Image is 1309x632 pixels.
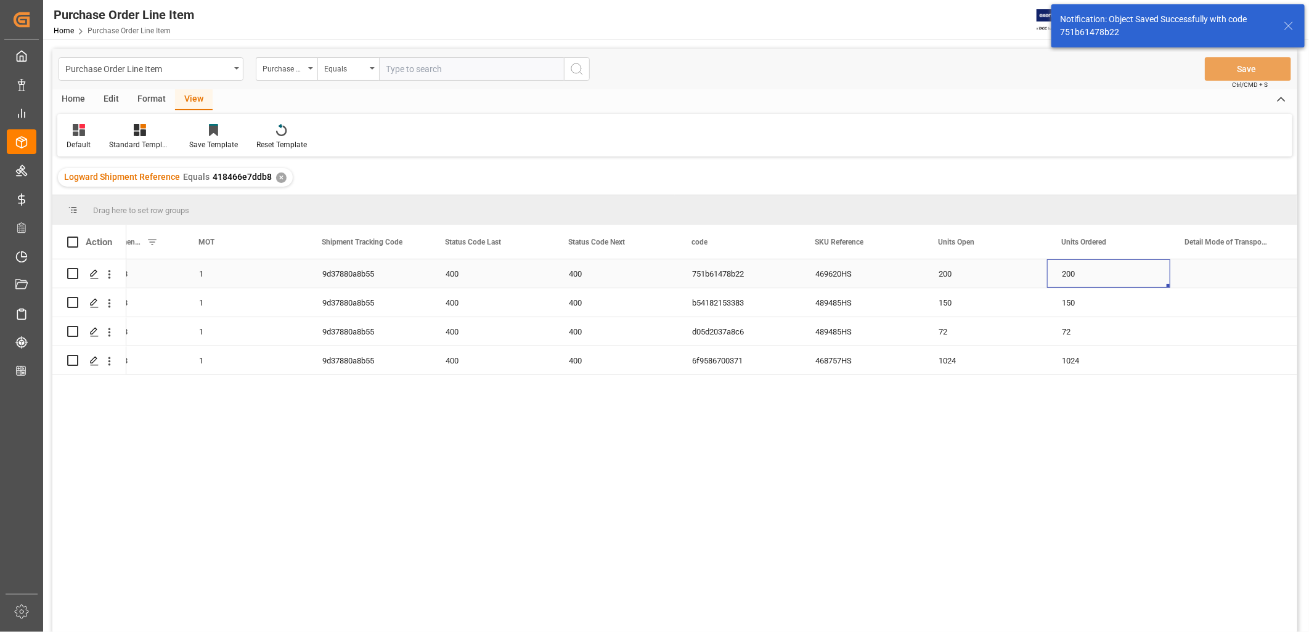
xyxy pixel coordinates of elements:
[431,317,554,346] div: 400
[801,288,924,317] div: 489485HS
[64,172,180,182] span: Logward Shipment Reference
[189,139,238,150] div: Save Template
[431,346,554,375] div: 400
[184,259,308,288] div: 1
[431,259,554,288] div: 400
[308,259,431,288] div: 9d37880a8b55
[67,139,91,150] div: Default
[54,6,194,24] div: Purchase Order Line Item
[317,57,379,81] button: open menu
[183,172,210,182] span: Equals
[184,288,308,317] div: 1
[1047,346,1170,375] div: 1024
[1185,238,1267,246] span: Detail Mode of Transportation
[379,57,564,81] input: Type to search
[324,60,366,75] div: Equals
[677,288,801,317] div: b54182153383
[52,259,126,288] div: Press SPACE to select this row.
[691,238,708,246] span: code
[1047,288,1170,317] div: 150
[924,346,1047,375] div: 1024
[677,346,801,375] div: 6f9586700371
[109,139,171,150] div: Standard Templates
[184,346,308,375] div: 1
[445,238,501,246] span: Status Code Last
[52,317,126,346] div: Press SPACE to select this row.
[308,317,431,346] div: 9d37880a8b55
[256,139,307,150] div: Reset Template
[65,60,230,76] div: Purchase Order Line Item
[677,259,801,288] div: 751b61478b22
[1037,9,1079,31] img: Exertis%20JAM%20-%20Email%20Logo.jpg_1722504956.jpg
[52,89,94,110] div: Home
[924,317,1047,346] div: 72
[59,57,243,81] button: open menu
[677,317,801,346] div: d05d2037a8c6
[554,288,677,317] div: 400
[564,57,590,81] button: search button
[431,288,554,317] div: 400
[128,89,175,110] div: Format
[1205,57,1291,81] button: Save
[93,206,189,215] span: Drag here to set row groups
[54,26,74,35] a: Home
[554,346,677,375] div: 400
[213,172,272,182] span: 418466e7ddb8
[52,346,126,375] div: Press SPACE to select this row.
[276,172,287,183] div: ✕
[86,237,112,248] div: Action
[938,238,974,246] span: Units Open
[1047,259,1170,288] div: 200
[184,317,308,346] div: 1
[175,89,213,110] div: View
[801,317,924,346] div: 489485HS
[308,288,431,317] div: 9d37880a8b55
[322,238,402,246] span: Shipment Tracking Code
[308,346,431,375] div: 9d37880a8b55
[568,238,625,246] span: Status Code Next
[1060,13,1272,39] div: Notification: Object Saved Successfully with code 751b61478b22
[1061,238,1106,246] span: Units Ordered
[263,60,304,75] div: Purchase Order Number
[554,317,677,346] div: 400
[924,288,1047,317] div: 150
[924,259,1047,288] div: 200
[256,57,317,81] button: open menu
[801,346,924,375] div: 468757HS
[1232,80,1268,89] span: Ctrl/CMD + S
[52,288,126,317] div: Press SPACE to select this row.
[554,259,677,288] div: 400
[198,238,214,246] span: MOT
[815,238,863,246] span: SKU Reference
[801,259,924,288] div: 469620HS
[1047,317,1170,346] div: 72
[94,89,128,110] div: Edit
